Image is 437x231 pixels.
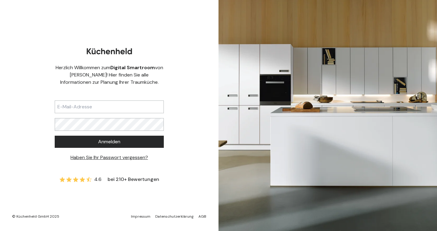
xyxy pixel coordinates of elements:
span: 4.6 [94,176,102,183]
a: Impressum [131,214,150,219]
span: Anmelden [98,138,120,145]
a: Datenschutzerklärung [155,214,194,219]
img: Kuechenheld logo [87,48,132,54]
button: Anmelden [55,136,164,148]
div: © Küchenheld GmbH 2025 [12,214,59,219]
b: Digital Smartroom [110,64,155,71]
input: E-Mail-Adresse [55,100,164,113]
span: bei 210+ Bewertungen [108,176,159,183]
a: Haben Sie Ihr Passwort vergessen? [71,154,148,161]
div: Herzlich Willkommen zum von [PERSON_NAME]! Hier finden Sie alle Informationen zur Planung Ihrer T... [55,64,164,86]
a: AGB [198,214,206,219]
